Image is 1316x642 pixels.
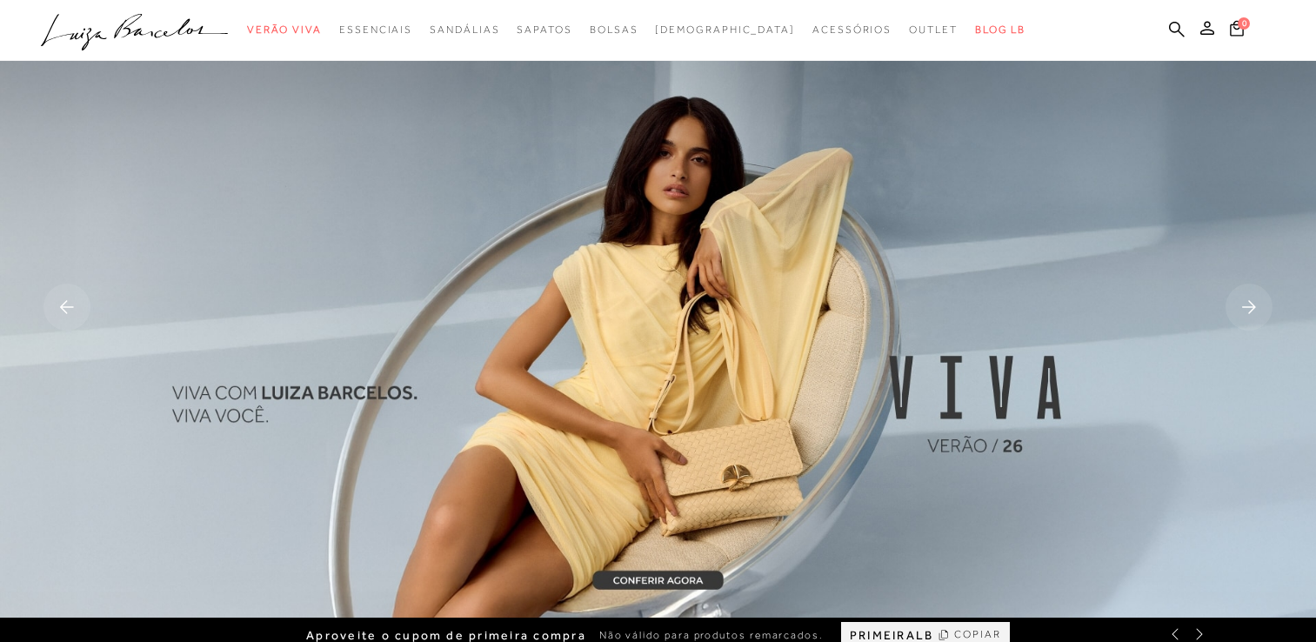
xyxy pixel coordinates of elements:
[517,23,571,36] span: Sapatos
[909,23,958,36] span: Outlet
[590,23,638,36] span: Bolsas
[339,23,412,36] span: Essenciais
[812,23,892,36] span: Acessórios
[339,14,412,46] a: categoryNavScreenReaderText
[655,23,795,36] span: [DEMOGRAPHIC_DATA]
[909,14,958,46] a: categoryNavScreenReaderText
[1225,19,1249,43] button: 0
[975,14,1025,46] a: BLOG LB
[590,14,638,46] a: categoryNavScreenReaderText
[430,14,499,46] a: categoryNavScreenReaderText
[247,14,322,46] a: categoryNavScreenReaderText
[517,14,571,46] a: categoryNavScreenReaderText
[430,23,499,36] span: Sandálias
[247,23,322,36] span: Verão Viva
[655,14,795,46] a: noSubCategoriesText
[812,14,892,46] a: categoryNavScreenReaderText
[1238,17,1250,30] span: 0
[975,23,1025,36] span: BLOG LB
